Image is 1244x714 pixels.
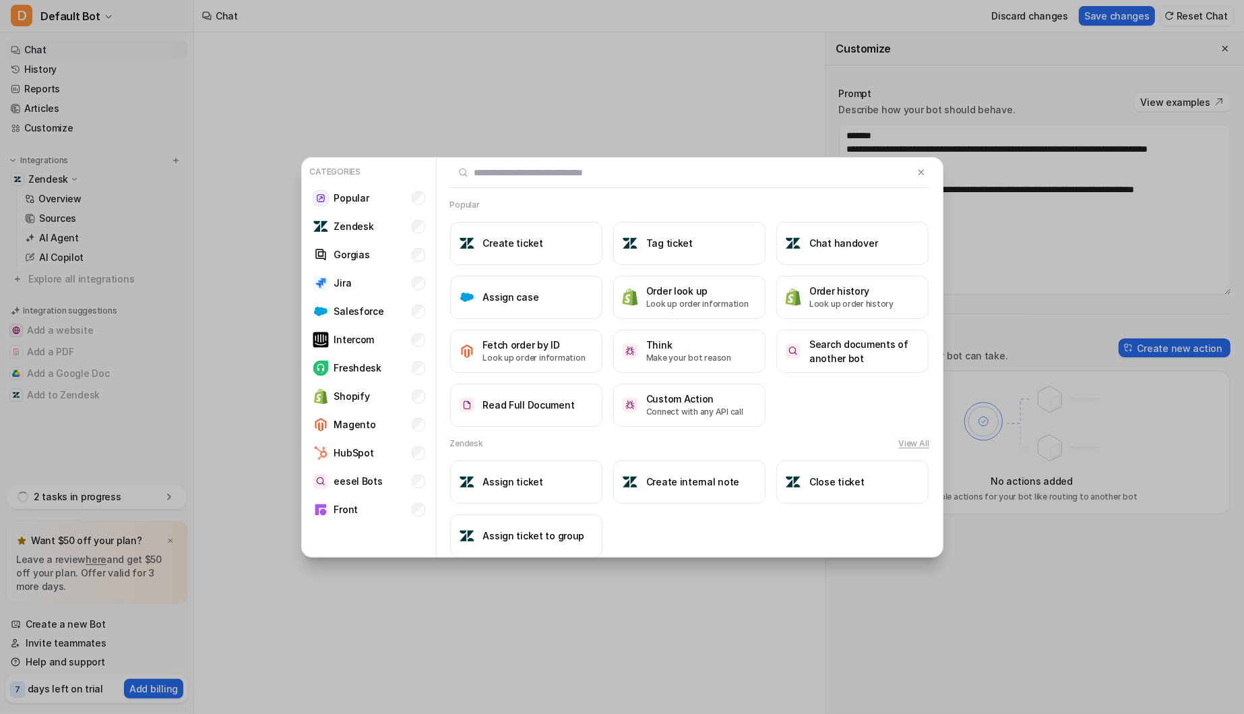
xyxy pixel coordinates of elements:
[450,199,480,211] h2: Popular
[483,236,543,250] h3: Create ticket
[776,460,929,504] button: Close ticketClose ticket
[776,330,929,373] button: Search documents of another botSearch documents of another bot
[785,474,801,490] img: Close ticket
[334,219,374,233] p: Zendesk
[809,475,865,489] h3: Close ticket
[646,236,693,250] h3: Tag ticket
[622,288,638,306] img: Order look up
[613,222,766,265] button: Tag ticketTag ticket
[450,276,602,319] button: Assign caseAssign case
[459,474,475,490] img: Assign ticket
[785,288,801,306] img: Order history
[809,298,894,310] p: Look up order history
[646,392,743,406] h3: Custom Action
[483,529,585,543] h3: Assign ticket to group
[450,384,602,427] button: Read Full DocumentRead Full Document
[307,163,431,181] p: Categories
[622,397,638,413] img: Custom Action
[809,236,877,250] h3: Chat handover
[785,235,801,251] img: Chat handover
[334,332,375,347] p: Intercom
[450,222,602,265] button: Create ticketCreate ticket
[459,397,475,413] img: Read Full Document
[646,298,749,310] p: Look up order information
[809,284,894,298] h3: Order history
[613,460,766,504] button: Create internal noteCreate internal note
[334,446,374,460] p: HubSpot
[785,343,801,359] img: Search documents of another bot
[646,284,749,298] h3: Order look up
[613,384,766,427] button: Custom ActionCustom ActionConnect with any API call
[483,475,543,489] h3: Assign ticket
[646,352,731,364] p: Make your bot reason
[483,338,586,352] h3: Fetch order by ID
[334,276,352,290] p: Jira
[776,276,929,319] button: Order historyOrder historyLook up order history
[613,330,766,373] button: ThinkThinkMake your bot reason
[450,438,483,450] h2: Zendesk
[334,389,370,403] p: Shopify
[450,514,602,558] button: Assign ticket to groupAssign ticket to group
[483,290,539,304] h3: Assign case
[646,406,743,418] p: Connect with any API call
[646,475,739,489] h3: Create internal note
[334,247,370,262] p: Gorgias
[459,528,475,544] img: Assign ticket to group
[809,337,920,365] h3: Search documents of another bot
[334,191,369,205] p: Popular
[483,352,586,364] p: Look up order information
[646,338,731,352] h3: Think
[459,289,475,305] img: Assign case
[459,235,475,251] img: Create ticket
[450,460,602,504] button: Assign ticketAssign ticket
[334,502,359,516] p: Front
[459,343,475,359] img: Fetch order by ID
[898,438,929,450] button: View All
[613,276,766,319] button: Order look upOrder look upLook up order information
[450,330,602,373] button: Fetch order by IDFetch order by IDLook up order information
[334,361,381,375] p: Freshdesk
[622,343,638,359] img: Think
[776,222,929,265] button: Chat handoverChat handover
[334,417,376,432] p: Magento
[622,474,638,490] img: Create internal note
[622,235,638,251] img: Tag ticket
[334,474,383,488] p: eesel Bots
[483,398,575,412] h3: Read Full Document
[334,304,384,318] p: Salesforce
